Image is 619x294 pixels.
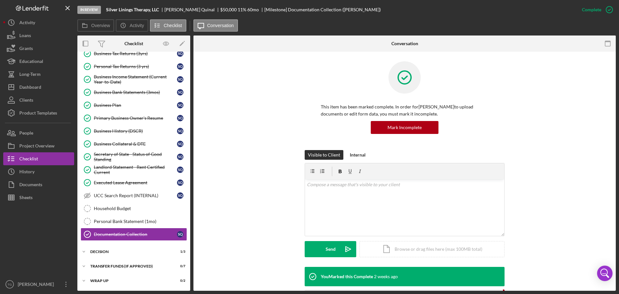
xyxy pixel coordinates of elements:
button: Dashboard [3,81,74,94]
button: Checklist [3,152,74,165]
div: People [19,127,33,141]
label: Conversation [207,23,234,28]
div: [PERSON_NAME] [16,278,58,292]
div: Complete [582,3,601,16]
div: Decision [90,250,169,254]
a: UCC Search Report (INTERNAL)SQ [81,189,187,202]
div: 11 % [238,7,246,12]
button: Long-Term [3,68,74,81]
a: Business Income Statement (Current Year-to-Date)SQ [81,73,187,86]
div: Open Intercom Messenger [597,266,613,281]
a: Business PlanSQ [81,99,187,112]
a: Clients [3,94,74,106]
div: Project Overview [19,139,54,154]
div: In Review [77,6,101,14]
div: Personal Tax Returns (3 yrs) [94,64,177,69]
button: History [3,165,74,178]
div: Dashboard [19,81,41,95]
div: Documentation Collection [94,232,177,237]
button: Activity [116,19,148,32]
button: Internal [347,150,369,160]
div: S Q [177,102,183,108]
div: Checklist [19,152,38,167]
button: Complete [575,3,616,16]
div: Secretary of State - Status of Good Standing [94,152,177,162]
div: [PERSON_NAME] Quinal [164,7,220,12]
a: Grants [3,42,74,55]
button: TG[PERSON_NAME] [3,278,74,291]
div: Business Bank Statements (3mos) [94,90,177,95]
div: 1 / 3 [174,250,185,254]
button: Conversation [193,19,238,32]
time: 2025-09-09 05:16 [374,274,398,279]
div: S Q [177,63,183,70]
button: Documents [3,178,74,191]
div: S Q [177,50,183,57]
a: Business Tax Returns (3yrs)SQ [81,47,187,60]
div: Business Tax Returns (3yrs) [94,51,177,56]
text: TG [7,283,12,286]
div: Business Plan [94,103,177,108]
div: Visible to Client [308,150,340,160]
a: Business History (DSCR)SQ [81,125,187,137]
div: Executed Lease Agreement [94,180,177,185]
div: S Q [177,192,183,199]
a: People [3,127,74,139]
a: Household Budget [81,202,187,215]
div: Grants [19,42,33,56]
div: Product Templates [19,106,57,121]
a: Business Bank Statements (3mos)SQ [81,86,187,99]
a: Primary Business Owner's ResumeSQ [81,112,187,125]
a: Business Collateral & DTESQ [81,137,187,150]
button: Educational [3,55,74,68]
div: Long-Term [19,68,41,82]
label: Overview [91,23,110,28]
button: Overview [77,19,114,32]
span: $50,000 [220,7,237,12]
div: Mark Incomplete [388,121,422,134]
div: 0 / 7 [174,264,185,268]
a: Documentation CollectionSQ [81,228,187,241]
div: Documents [19,178,42,193]
button: Activity [3,16,74,29]
div: 60 mo [247,7,259,12]
div: S Q [177,128,183,134]
div: You Marked this Complete [321,274,373,279]
div: Loans [19,29,31,44]
button: Loans [3,29,74,42]
p: This item has been marked complete. In order for [PERSON_NAME] to upload documents or edit form d... [321,103,488,118]
button: Visible to Client [305,150,343,160]
div: Send [326,241,336,257]
a: Personal Bank Statement (1mo) [81,215,187,228]
div: Internal [350,150,366,160]
div: S Q [177,115,183,121]
div: Wrap Up [90,279,169,283]
div: Checklist [124,41,143,46]
div: 0 / 2 [174,279,185,283]
a: Secretary of State - Status of Good StandingSQ [81,150,187,163]
div: Transfer Funds (If Approved) [90,264,169,268]
div: Conversation [391,41,418,46]
div: S Q [177,167,183,173]
button: Project Overview [3,139,74,152]
div: S Q [177,89,183,96]
div: Sheets [19,191,33,206]
div: Household Budget [94,206,187,211]
div: Activity [19,16,35,31]
a: Executed Lease AgreementSQ [81,176,187,189]
div: UCC Search Report (INTERNAL) [94,193,177,198]
div: S Q [177,141,183,147]
div: Clients [19,94,33,108]
a: Personal Tax Returns (3 yrs)SQ [81,60,187,73]
div: Primary Business Owner's Resume [94,116,177,121]
button: Sheets [3,191,74,204]
a: Product Templates [3,106,74,119]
